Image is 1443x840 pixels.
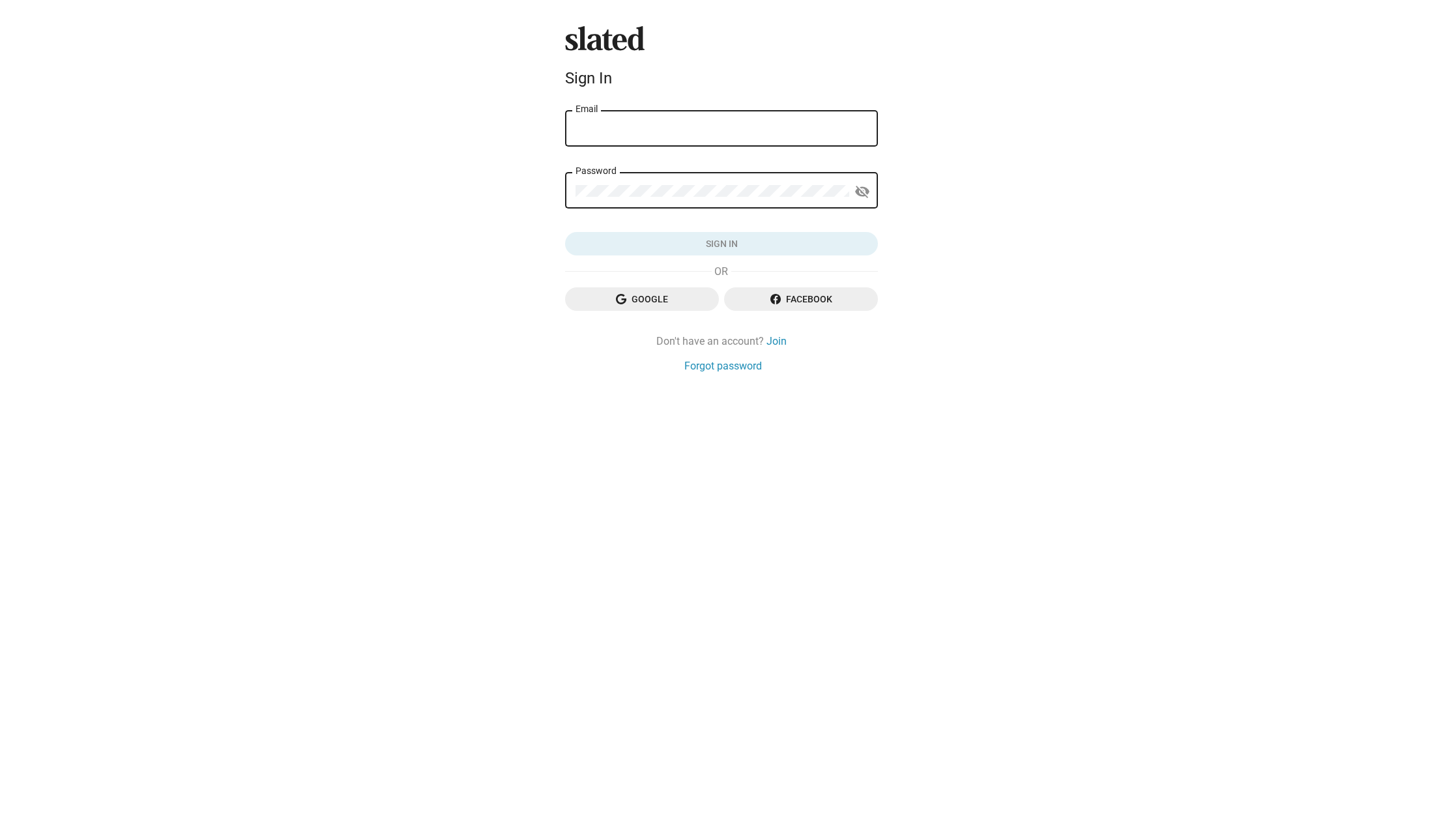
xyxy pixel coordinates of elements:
a: Forgot password [684,359,762,373]
div: Sign In [565,69,878,87]
span: Google [576,287,708,311]
sl-branding: Sign In [565,26,878,93]
button: Facebook [724,287,878,311]
button: Show password [849,179,875,205]
mat-icon: visibility_off [854,182,870,202]
button: Google [565,287,719,311]
div: Don't have an account? [565,334,878,348]
a: Join [766,334,787,348]
span: Facebook [735,287,867,311]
